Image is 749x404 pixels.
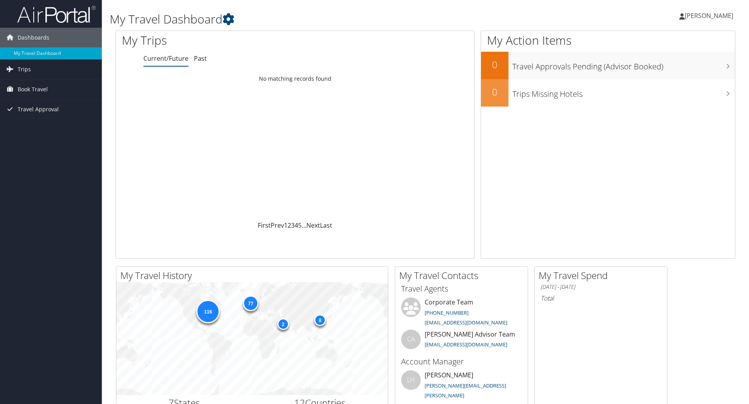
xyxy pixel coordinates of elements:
div: LH [401,370,421,390]
h1: My Action Items [481,32,735,49]
a: [EMAIL_ADDRESS][DOMAIN_NAME] [425,319,507,326]
h3: Trips Missing Hotels [512,85,735,100]
span: Dashboards [18,28,49,47]
span: [PERSON_NAME] [685,11,733,20]
a: [EMAIL_ADDRESS][DOMAIN_NAME] [425,341,507,348]
a: 1 [284,221,288,230]
h2: 0 [481,58,508,71]
td: No matching records found [116,72,474,86]
a: 0Travel Approvals Pending (Advisor Booked) [481,52,735,79]
li: [PERSON_NAME] Advisor Team [397,330,526,355]
div: 2 [277,318,289,330]
a: Next [306,221,320,230]
img: airportal-logo.png [17,5,96,24]
h2: 0 [481,85,508,99]
li: [PERSON_NAME] [397,370,526,402]
a: Prev [271,221,284,230]
h2: My Travel Contacts [399,269,528,282]
a: 5 [298,221,302,230]
span: Travel Approval [18,100,59,119]
h6: [DATE] - [DATE] [541,283,661,291]
a: [PERSON_NAME][EMAIL_ADDRESS][PERSON_NAME] [425,382,506,399]
a: 0Trips Missing Hotels [481,79,735,107]
span: … [302,221,306,230]
a: [PHONE_NUMBER] [425,309,469,316]
div: CA [401,330,421,349]
div: 116 [196,300,220,323]
span: Book Travel [18,80,48,99]
h2: My Travel Spend [539,269,667,282]
span: Trips [18,60,31,79]
a: 4 [295,221,298,230]
h3: Travel Approvals Pending (Advisor Booked) [512,57,735,72]
a: First [258,221,271,230]
h1: My Travel Dashboard [110,11,531,27]
a: Past [194,54,207,63]
a: [PERSON_NAME] [679,4,741,27]
a: 3 [291,221,295,230]
a: 2 [288,221,291,230]
h3: Account Manager [401,356,522,367]
h6: Total [541,294,661,303]
a: Last [320,221,332,230]
a: Current/Future [143,54,188,63]
div: 77 [242,295,258,311]
h3: Travel Agents [401,283,522,294]
h1: My Trips [122,32,319,49]
h2: My Travel History [120,269,388,282]
li: Corporate Team [397,297,526,330]
div: 8 [314,314,326,326]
